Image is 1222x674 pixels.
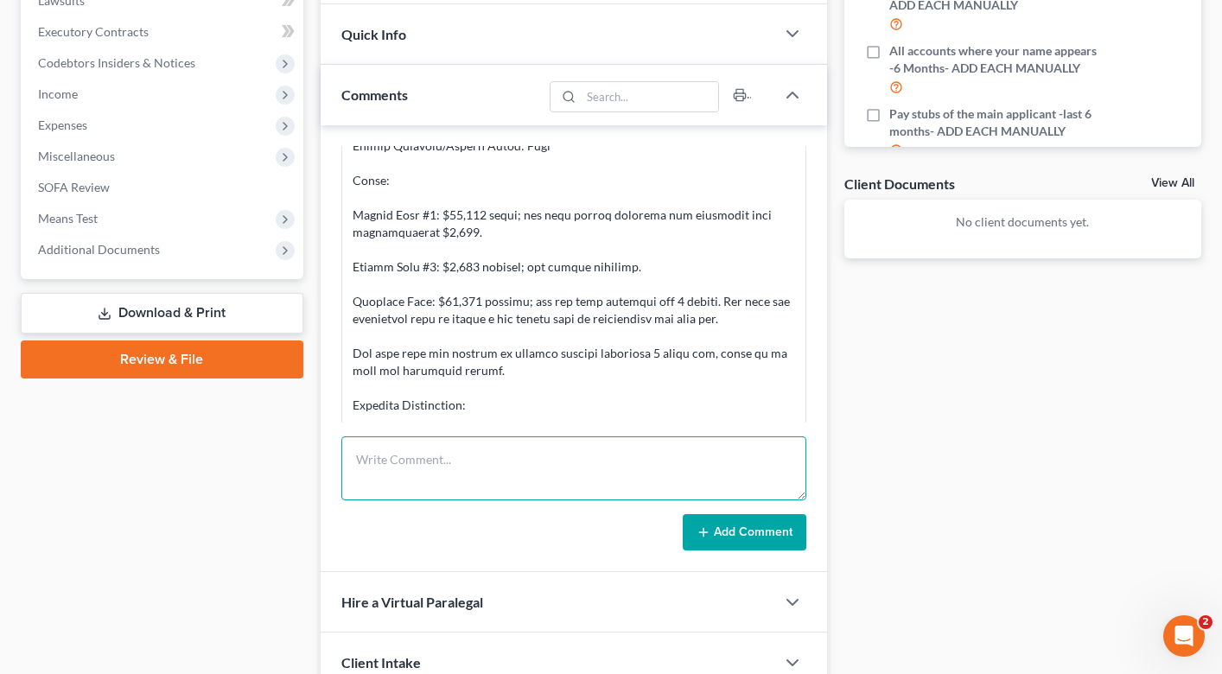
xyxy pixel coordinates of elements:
[1199,615,1212,629] span: 2
[341,654,421,671] span: Client Intake
[1163,615,1205,657] iframe: Intercom live chat
[581,82,718,111] input: Search...
[21,293,303,334] a: Download & Print
[38,118,87,132] span: Expenses
[24,16,303,48] a: Executory Contracts
[889,105,1098,140] span: Pay stubs of the main applicant -last 6 months- ADD EACH MANUALLY
[683,514,806,550] button: Add Comment
[21,340,303,378] a: Review & File
[858,213,1187,231] p: No client documents yet.
[24,172,303,203] a: SOFA Review
[38,211,98,226] span: Means Test
[341,26,406,42] span: Quick Info
[38,55,195,70] span: Codebtors Insiders & Notices
[341,594,483,610] span: Hire a Virtual Paralegal
[38,149,115,163] span: Miscellaneous
[844,175,955,193] div: Client Documents
[38,24,149,39] span: Executory Contracts
[38,242,160,257] span: Additional Documents
[889,42,1098,77] span: All accounts where your name appears -6 Months- ADD EACH MANUALLY
[38,180,110,194] span: SOFA Review
[341,86,408,103] span: Comments
[1151,177,1194,189] a: View All
[38,86,78,101] span: Income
